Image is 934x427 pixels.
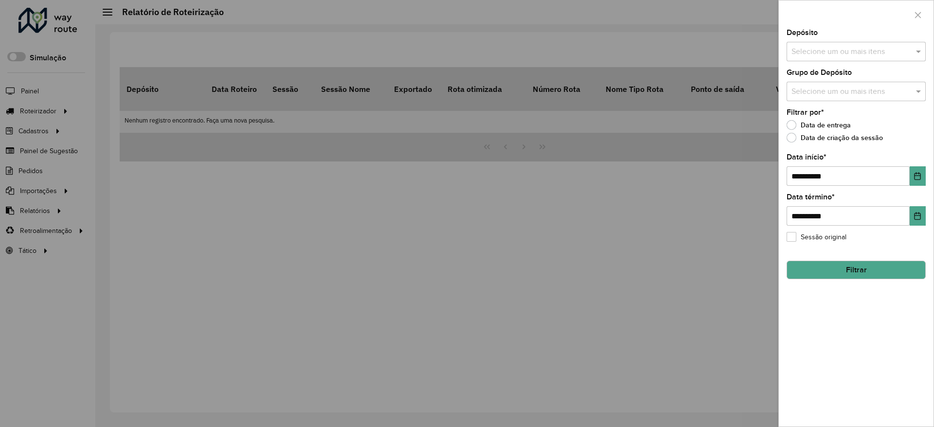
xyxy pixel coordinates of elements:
label: Sessão original [787,232,846,242]
button: Filtrar [787,261,926,279]
button: Choose Date [910,206,926,226]
label: Grupo de Depósito [787,67,852,78]
label: Filtrar por [787,107,824,118]
label: Depósito [787,27,818,38]
label: Data início [787,151,826,163]
label: Data de entrega [787,120,851,130]
label: Data término [787,191,835,203]
label: Data de criação da sessão [787,133,883,142]
button: Choose Date [910,166,926,186]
